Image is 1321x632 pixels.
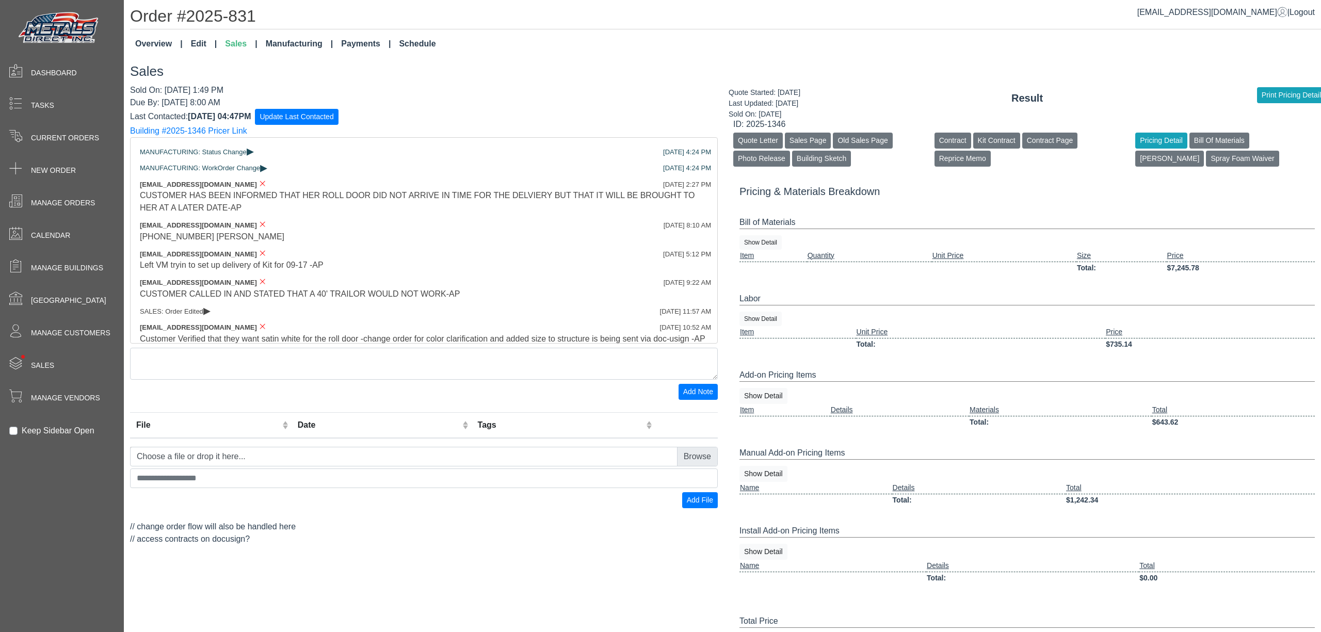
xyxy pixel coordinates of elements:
div: MANUFACTURING: WorkOrder Change [140,163,708,173]
div: Sold On: [DATE] [729,109,800,120]
h3: Sales [130,63,1321,79]
div: ID: 2025-1346 [733,118,1321,131]
a: Schedule [395,34,440,54]
div: SALES: Order Edited [140,306,708,317]
a: Payments [337,34,395,54]
td: Total: [856,338,1106,350]
span: New Order [31,165,76,176]
td: Name [739,560,926,572]
div: Customer Verified that they want satin white for the roll door -change order for color clarificat... [140,333,708,345]
td: Total [1152,404,1315,416]
td: Total: [969,416,1152,428]
a: Edit [187,34,221,54]
div: File [136,419,280,431]
a: Manufacturing [262,34,337,54]
span: ▸ [247,148,254,154]
span: [DATE] 04:47PM [188,111,251,120]
div: Due By: [DATE] 8:00 AM [130,96,718,109]
button: Bill Of Materials [1189,133,1249,149]
div: Tags [478,419,644,431]
span: Dashboard [31,68,77,78]
td: Details [892,482,1066,494]
span: Manage Orders [31,198,95,208]
button: Quote Letter [733,133,783,149]
span: [GEOGRAPHIC_DATA] [31,295,106,306]
button: Pricing Detail [1135,133,1187,149]
button: Show Detail [739,466,787,482]
button: Show Detail [739,312,782,326]
td: Total: [926,572,1139,584]
td: Quantity [807,250,932,262]
label: Keep Sidebar Open [22,425,94,437]
img: Metals Direct Inc Logo [15,9,103,47]
button: Spray Foam Waiver [1206,151,1279,167]
td: Details [926,560,1139,572]
div: [DATE] 8:10 AM [664,220,711,231]
div: CUSTOMER HAS BEEN INFORMED THAT HER ROLL DOOR DID NOT ARRIVE IN TIME FOR THE DELVIERY BUT THAT IT... [140,189,708,214]
span: Tasks [31,100,54,111]
span: [EMAIL_ADDRESS][DOMAIN_NAME] [140,181,257,188]
td: Unit Price [856,326,1106,338]
button: Sales Page [785,133,831,149]
span: Add File [687,496,713,504]
div: [DATE] 10:52 AM [660,322,711,333]
h1: Order #2025-831 [130,6,1321,29]
td: $735.14 [1105,338,1315,350]
div: Quote Started: [DATE] [729,87,800,98]
td: Price [1167,250,1315,262]
td: $0.00 [1139,572,1315,584]
span: • [10,340,36,374]
div: Install Add-on Pricing Items [739,525,1315,538]
td: $7,245.78 [1167,262,1315,274]
div: Total Price [739,615,1315,628]
div: [DATE] 4:24 PM [663,163,711,173]
form: Last Contacted: [130,109,718,125]
div: Result [733,90,1321,106]
span: [EMAIL_ADDRESS][DOMAIN_NAME] [140,279,257,286]
div: Left VM tryin to set up delivery of Kit for 09-17 -AP [140,259,708,271]
td: Details [830,404,969,416]
div: Sold On: [DATE] 1:49 PM [130,84,718,96]
span: Sales [31,360,54,371]
button: Contract [935,133,971,149]
span: Add Note [683,387,713,396]
span: [EMAIL_ADDRESS][DOMAIN_NAME] [140,323,257,331]
td: Total: [1076,262,1167,274]
td: Item [739,250,807,262]
span: [EMAIL_ADDRESS][DOMAIN_NAME] [140,250,257,258]
div: [DATE] 2:27 PM [663,180,711,190]
button: Show Detail [739,544,787,560]
span: Manage Vendors [31,393,100,403]
button: Add File [682,492,718,508]
span: Logout [1290,8,1315,17]
div: | [1137,6,1315,19]
div: CUSTOMER CALLED IN AND STATED THAT A 40' TRAILOR WOULD NOT WORK-AP [140,288,708,300]
span: Calendar [31,230,70,241]
button: [PERSON_NAME] [1135,151,1204,167]
div: [PHONE_NUMBER] [PERSON_NAME] [140,231,708,243]
a: Sales [221,34,261,54]
td: $1,242.34 [1066,494,1315,506]
a: Building #2025-1346 Pricer Link [130,126,247,135]
button: Show Detail [739,388,787,404]
td: Item [739,326,856,338]
span: [EMAIL_ADDRESS][DOMAIN_NAME] [1137,8,1287,17]
div: MANUFACTURING: Status Change [140,147,708,157]
td: Materials [969,404,1152,416]
td: $643.62 [1152,416,1315,428]
button: Update Last Contacted [255,109,338,125]
button: Contract Page [1022,133,1078,149]
span: [EMAIL_ADDRESS][DOMAIN_NAME] [140,221,257,229]
div: [DATE] 9:22 AM [664,278,711,288]
td: Size [1076,250,1167,262]
button: Kit Contract [973,133,1020,149]
span: ▸ [203,307,211,314]
div: Labor [739,293,1315,305]
div: [DATE] 4:24 PM [663,147,711,157]
td: Total [1066,482,1315,494]
td: Price [1105,326,1315,338]
td: Total: [892,494,1066,506]
div: Add-on Pricing Items [739,369,1315,382]
div: Manual Add-on Pricing Items [739,447,1315,460]
span: Current Orders [31,133,99,143]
